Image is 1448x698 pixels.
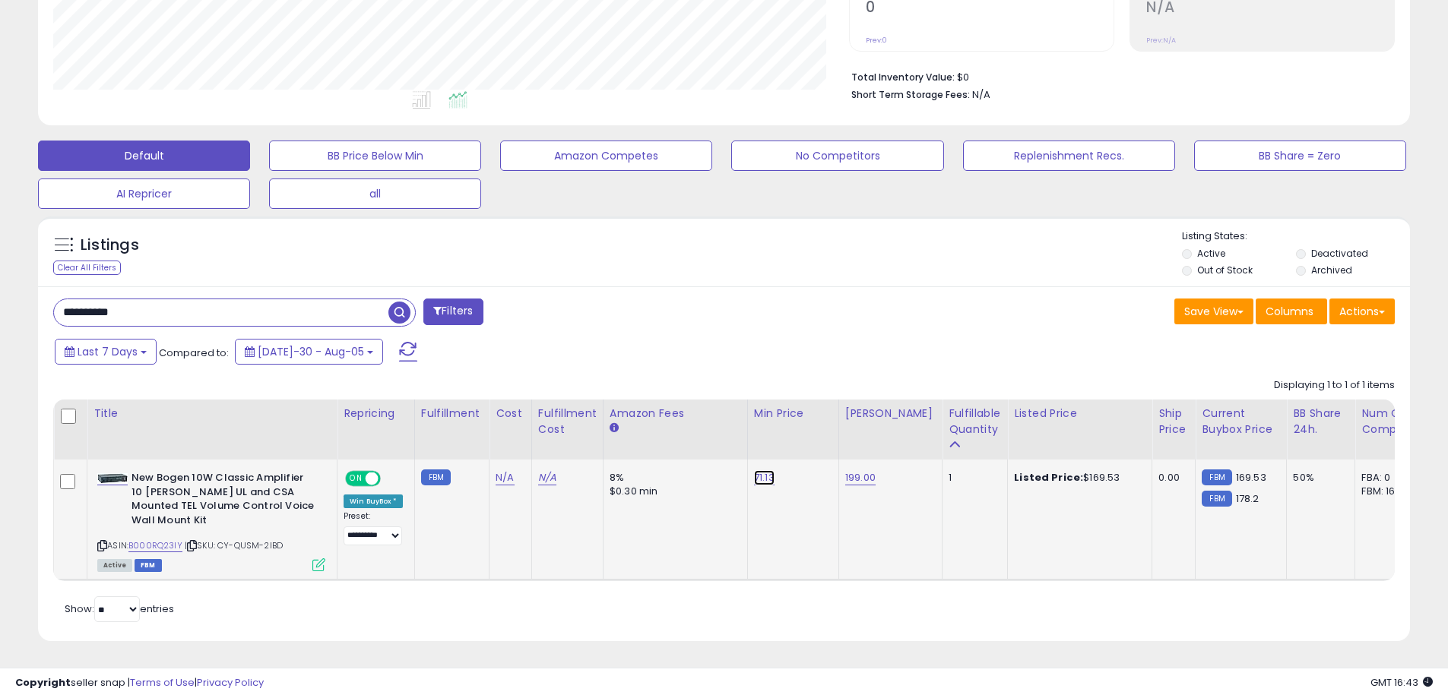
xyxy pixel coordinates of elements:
[496,470,514,485] a: N/A
[1014,470,1083,485] b: Listed Price:
[1311,247,1368,260] label: Deactivated
[845,406,936,422] div: [PERSON_NAME]
[1202,491,1231,507] small: FBM
[1236,470,1266,485] span: 169.53
[1146,36,1176,45] small: Prev: N/A
[851,67,1383,85] li: $0
[1158,471,1183,485] div: 0.00
[269,141,481,171] button: BB Price Below Min
[38,141,250,171] button: Default
[1361,485,1412,498] div: FBM: 16
[235,339,383,365] button: [DATE]-30 - Aug-05
[1274,378,1395,393] div: Displaying 1 to 1 of 1 items
[1329,298,1395,324] button: Actions
[55,339,157,365] button: Last 7 Days
[1174,298,1253,324] button: Save View
[500,141,712,171] button: Amazon Competes
[949,406,1001,437] div: Fulfillable Quantity
[1361,406,1417,437] div: Num of Comp.
[1370,675,1433,690] span: 2025-08-14 16:43 GMT
[610,406,741,422] div: Amazon Fees
[1293,471,1343,485] div: 50%
[851,71,955,84] b: Total Inventory Value:
[421,406,483,422] div: Fulfillment
[1158,406,1189,437] div: Ship Price
[845,470,876,485] a: 199.00
[65,602,174,616] span: Show: entries
[731,141,943,171] button: No Competitors
[538,406,597,437] div: Fulfillment Cost
[610,485,736,498] div: $0.30 min
[963,141,1175,171] button: Replenishment Recs.
[1197,247,1225,260] label: Active
[159,346,229,360] span: Compared to:
[344,406,408,422] div: Repricing
[1236,491,1259,506] span: 178.2
[1194,141,1406,171] button: BB Share = Zero
[1202,406,1280,437] div: Current Buybox Price
[423,298,483,325] button: Filters
[1293,406,1348,437] div: BB Share 24h.
[81,235,139,256] h5: Listings
[185,539,283,551] span: | SKU: CY-QUSM-2IBD
[97,473,128,484] img: 31l8MZdGUBL._SL40_.jpg
[972,87,990,102] span: N/A
[53,261,121,275] div: Clear All Filters
[344,511,403,545] div: Preset:
[197,675,264,690] a: Privacy Policy
[15,676,264,690] div: seller snap | |
[344,494,403,508] div: Win BuyBox *
[1256,298,1327,324] button: Columns
[15,675,71,690] strong: Copyright
[610,422,619,435] small: Amazon Fees.
[1182,229,1410,244] p: Listing States:
[754,470,775,485] a: 71.13
[269,178,481,209] button: all
[866,36,887,45] small: Prev: 0
[1311,264,1352,276] label: Archived
[1266,304,1313,319] span: Columns
[128,539,182,552] a: B000RQ23IY
[421,469,451,485] small: FBM
[1361,471,1412,485] div: FBA: 0
[135,559,162,572] span: FBM
[38,178,250,209] button: AI Repricer
[851,88,970,101] b: Short Term Storage Fees:
[1014,406,1145,422] div: Listed Price
[496,406,525,422] div: Cost
[97,559,132,572] span: All listings currently available for purchase on Amazon
[93,406,331,422] div: Title
[1202,469,1231,485] small: FBM
[347,472,366,485] span: ON
[379,472,403,485] span: OFF
[131,471,316,531] b: New Bogen 10W Classic Amplifier 10 [PERSON_NAME] UL and CSA Mounted TEL Volume Control Voice Wall...
[610,471,736,485] div: 8%
[754,406,832,422] div: Min Price
[538,470,556,485] a: N/A
[78,344,138,359] span: Last 7 Days
[258,344,364,359] span: [DATE]-30 - Aug-05
[1014,471,1140,485] div: $169.53
[97,471,325,570] div: ASIN:
[130,675,195,690] a: Terms of Use
[949,471,996,485] div: 1
[1197,264,1253,276] label: Out of Stock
